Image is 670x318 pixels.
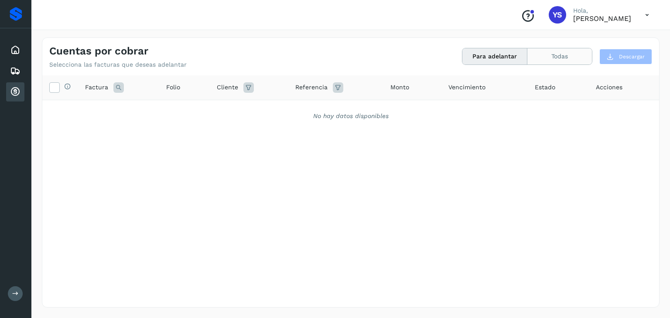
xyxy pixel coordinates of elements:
span: Estado [535,83,555,92]
span: Factura [85,83,108,92]
span: Cliente [217,83,238,92]
span: Acciones [596,83,622,92]
h4: Cuentas por cobrar [49,45,148,58]
p: Selecciona las facturas que deseas adelantar [49,61,187,68]
div: Cuentas por cobrar [6,82,24,101]
div: Inicio [6,41,24,60]
span: Descargar [619,53,645,61]
span: Folio [166,83,180,92]
span: Monto [390,83,409,92]
p: Hola, [573,7,631,14]
span: Vencimiento [448,83,485,92]
button: Para adelantar [462,48,527,64]
button: Descargar [599,49,652,64]
p: YURICXI SARAHI CANIZALES AMPARO [573,14,631,23]
span: Referencia [295,83,328,92]
button: Todas [527,48,592,64]
div: Embarques [6,61,24,81]
div: No hay datos disponibles [54,112,648,121]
